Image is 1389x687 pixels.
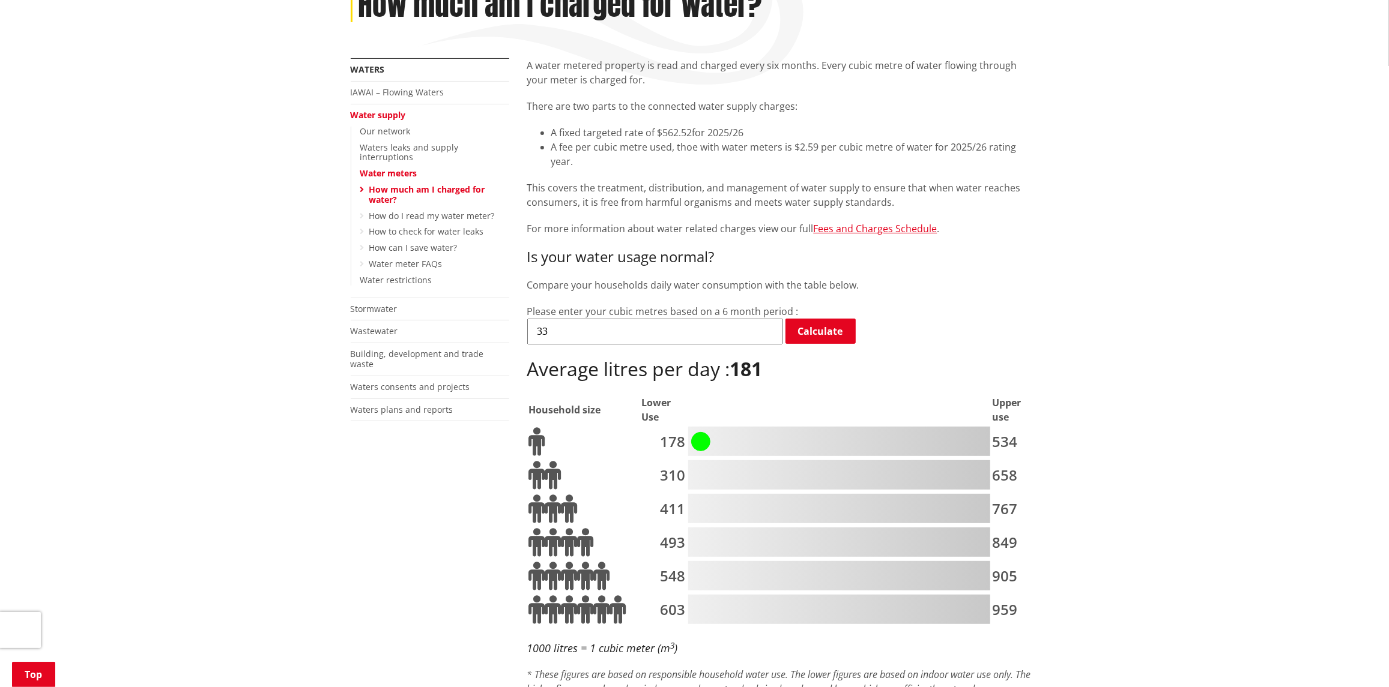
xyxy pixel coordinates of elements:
iframe: Messenger Launcher [1334,637,1377,680]
p: A water metered property is read and charged every six months. Every cubic metre of water flowing... [527,58,1039,87]
h2: Average litres per day : [527,358,1039,382]
em: 1000 litres = 1 cubic meter (m ) [527,641,678,655]
a: Top [12,662,55,687]
td: 178 [641,426,686,458]
li: A fee per cubic metre used, thoe with water meters is $2.59 per cubic metre of water for 2025/26 ... [551,140,1039,169]
td: 603 [641,594,686,626]
a: How to check for water leaks [369,226,484,237]
td: 534 [992,426,1038,458]
label: Please enter your cubic metres based on a 6 month period : [527,305,799,318]
td: 849 [992,527,1038,559]
td: 905 [992,560,1038,593]
span: A fixed targeted rate of $562.52 [551,126,692,139]
td: 310 [641,460,686,492]
td: 767 [992,493,1038,526]
a: Water supply [351,109,406,121]
b: 181 [730,356,763,382]
a: How much am I charged for water? [369,184,485,205]
a: How do I read my water meter? [369,210,495,221]
th: Upper use [992,395,1038,425]
a: Water meters [360,167,417,179]
h3: Is your water usage normal? [527,248,1039,266]
a: Waters leaks and supply interruptions [360,142,459,163]
sup: 3 [671,640,675,651]
span: for 2025/26 [692,126,744,139]
p: There are two parts to the connected water supply charges: [527,99,1039,113]
a: Our network [360,125,411,137]
p: For more information about water related charges view our full . [527,221,1039,236]
p: Compare your households daily water consumption with the table below. [527,278,1039,292]
a: Stormwater [351,303,398,314]
a: How can I save water? [369,242,458,253]
td: 411 [641,493,686,526]
a: Water meter FAQs [369,258,443,269]
th: Household size [528,395,640,425]
td: 959 [992,594,1038,626]
td: 548 [641,560,686,593]
a: Calculate [785,319,856,344]
a: Waters plans and reports [351,404,453,415]
a: Fees and Charges Schedule [814,222,937,235]
a: Waters consents and projects [351,381,470,392]
td: 493 [641,527,686,559]
td: 658 [992,460,1038,492]
a: Water restrictions [360,274,432,286]
a: Building, development and trade waste [351,348,484,370]
p: This covers the treatment, distribution, and management of water supply to ensure that when water... [527,181,1039,209]
th: Lower Use [641,395,686,425]
a: IAWAI – Flowing Waters [351,86,444,98]
a: Waters [351,64,385,75]
a: Wastewater [351,325,398,337]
